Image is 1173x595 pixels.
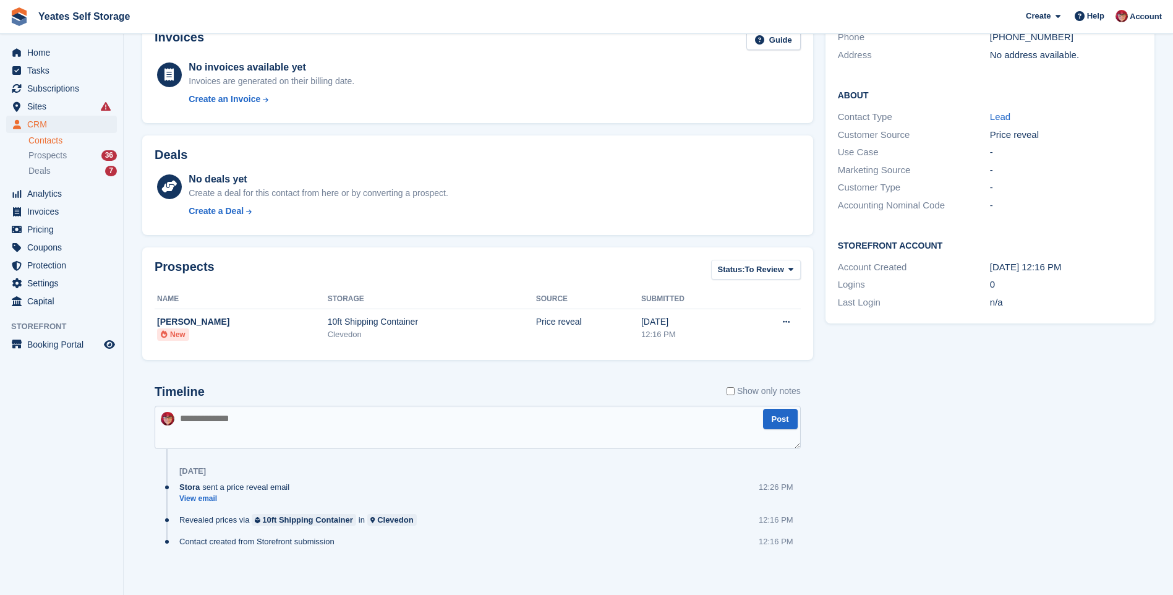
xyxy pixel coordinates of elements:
[328,328,536,341] div: Clevedon
[838,128,990,142] div: Customer Source
[6,293,117,310] a: menu
[179,466,206,476] div: [DATE]
[990,260,1142,275] div: [DATE] 12:16 PM
[27,221,101,238] span: Pricing
[1087,10,1104,22] span: Help
[838,296,990,310] div: Last Login
[990,278,1142,292] div: 0
[155,385,205,399] h2: Timeline
[745,263,784,276] span: To Review
[328,289,536,309] th: Storage
[179,481,296,493] div: sent a price reveal email
[990,48,1142,62] div: No address available.
[155,289,328,309] th: Name
[155,260,215,283] h2: Prospects
[28,165,51,177] span: Deals
[1026,10,1051,22] span: Create
[27,116,101,133] span: CRM
[27,44,101,61] span: Home
[189,205,448,218] a: Create a Deal
[328,315,536,328] div: 10ft Shipping Container
[179,514,423,526] div: Revealed prices via in
[101,101,111,111] i: Smart entry sync failures have occurred
[6,203,117,220] a: menu
[377,514,414,526] div: Clevedon
[990,296,1142,310] div: n/a
[746,30,801,51] a: Guide
[763,409,798,429] button: Post
[6,221,117,238] a: menu
[727,385,801,398] label: Show only notes
[367,514,417,526] a: Clevedon
[6,80,117,97] a: menu
[28,150,67,161] span: Prospects
[990,111,1010,122] a: Lead
[27,336,101,353] span: Booking Portal
[6,239,117,256] a: menu
[838,48,990,62] div: Address
[759,481,793,493] div: 12:26 PM
[1130,11,1162,23] span: Account
[155,148,187,162] h2: Deals
[727,385,735,398] input: Show only notes
[179,481,200,493] span: Stora
[101,150,117,161] div: 36
[6,275,117,292] a: menu
[157,315,328,328] div: [PERSON_NAME]
[28,135,117,147] a: Contacts
[990,199,1142,213] div: -
[6,336,117,353] a: menu
[6,185,117,202] a: menu
[641,328,741,341] div: 12:16 PM
[252,514,356,526] a: 10ft Shipping Container
[990,163,1142,178] div: -
[11,320,123,333] span: Storefront
[27,62,101,79] span: Tasks
[838,181,990,195] div: Customer Type
[157,328,189,341] li: New
[990,145,1142,160] div: -
[838,145,990,160] div: Use Case
[536,289,641,309] th: Source
[189,187,448,200] div: Create a deal for this contact from here or by converting a prospect.
[27,80,101,97] span: Subscriptions
[155,30,204,51] h2: Invoices
[189,205,244,218] div: Create a Deal
[838,199,990,213] div: Accounting Nominal Code
[838,239,1142,251] h2: Storefront Account
[189,75,354,88] div: Invoices are generated on their billing date.
[179,494,296,504] a: View email
[189,93,354,106] a: Create an Invoice
[838,88,1142,101] h2: About
[28,149,117,162] a: Prospects 36
[990,30,1142,45] div: [PHONE_NUMBER]
[27,275,101,292] span: Settings
[718,263,745,276] span: Status:
[189,60,354,75] div: No invoices available yet
[641,315,741,328] div: [DATE]
[838,30,990,45] div: Phone
[838,260,990,275] div: Account Created
[33,6,135,27] a: Yeates Self Storage
[179,536,341,547] div: Contact created from Storefront submission
[838,278,990,292] div: Logins
[10,7,28,26] img: stora-icon-8386f47178a22dfd0bd8f6a31ec36ba5ce8667c1dd55bd0f319d3a0aa187defe.svg
[1115,10,1128,22] img: Wendie Tanner
[6,44,117,61] a: menu
[28,165,117,178] a: Deals 7
[990,181,1142,195] div: -
[838,110,990,124] div: Contact Type
[759,536,793,547] div: 12:16 PM
[711,260,801,280] button: Status: To Review
[102,337,117,352] a: Preview store
[27,203,101,220] span: Invoices
[27,98,101,115] span: Sites
[161,412,174,426] img: Wendie Tanner
[536,315,641,328] div: Price reveal
[6,98,117,115] a: menu
[27,293,101,310] span: Capital
[27,257,101,274] span: Protection
[189,93,260,106] div: Create an Invoice
[189,172,448,187] div: No deals yet
[27,185,101,202] span: Analytics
